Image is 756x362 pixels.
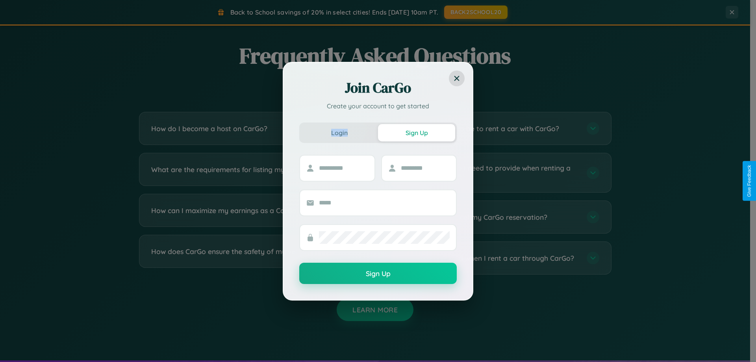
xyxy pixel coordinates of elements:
button: Login [301,124,378,141]
h2: Join CarGo [299,78,457,97]
button: Sign Up [299,263,457,284]
button: Sign Up [378,124,455,141]
div: Give Feedback [747,165,752,197]
p: Create your account to get started [299,101,457,111]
